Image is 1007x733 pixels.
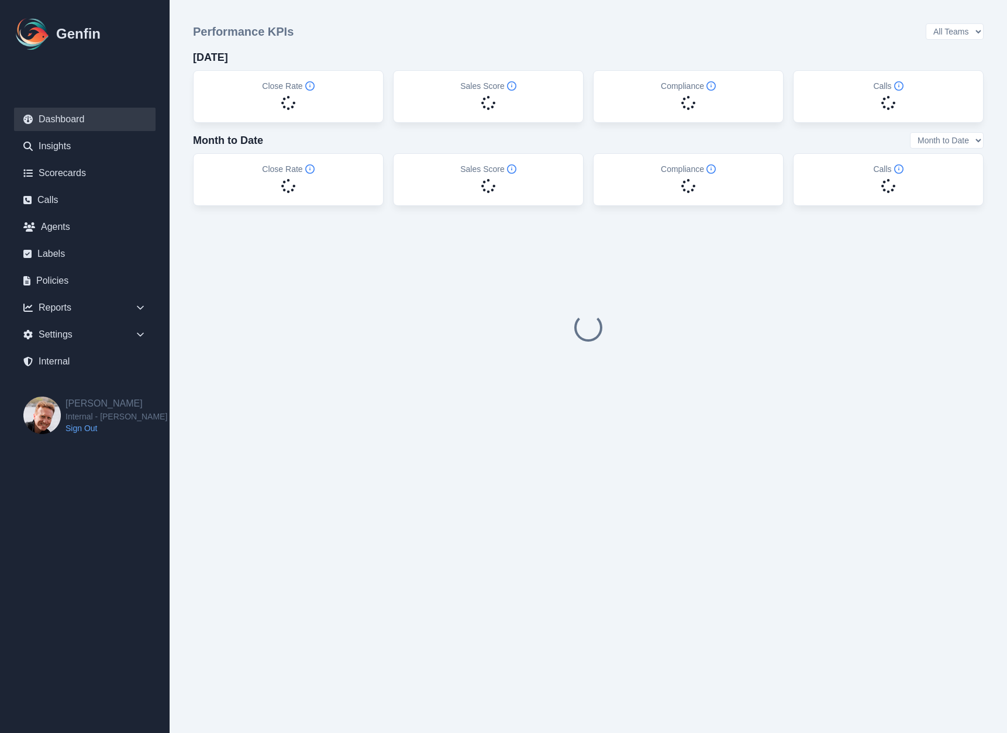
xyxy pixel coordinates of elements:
[14,161,156,185] a: Scorecards
[14,323,156,346] div: Settings
[507,81,516,91] span: Info
[460,80,516,92] h5: Sales Score
[262,80,314,92] h5: Close Rate
[14,15,51,53] img: Logo
[460,163,516,175] h5: Sales Score
[305,164,315,174] span: Info
[14,296,156,319] div: Reports
[706,81,716,91] span: Info
[14,135,156,158] a: Insights
[262,163,314,175] h5: Close Rate
[14,350,156,373] a: Internal
[873,80,903,92] h5: Calls
[305,81,315,91] span: Info
[14,269,156,292] a: Policies
[193,23,294,40] h3: Performance KPIs
[706,164,716,174] span: Info
[661,80,716,92] h5: Compliance
[873,163,903,175] h5: Calls
[65,411,167,422] span: Internal - [PERSON_NAME]
[193,132,263,149] h4: Month to Date
[894,164,903,174] span: Info
[14,242,156,266] a: Labels
[65,397,167,411] h2: [PERSON_NAME]
[14,188,156,212] a: Calls
[894,81,903,91] span: Info
[507,164,516,174] span: Info
[14,108,156,131] a: Dashboard
[23,397,61,434] img: Brian Dunagan
[14,215,156,239] a: Agents
[65,422,167,434] a: Sign Out
[56,25,101,43] h1: Genfin
[661,163,716,175] h5: Compliance
[193,49,228,66] h4: [DATE]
